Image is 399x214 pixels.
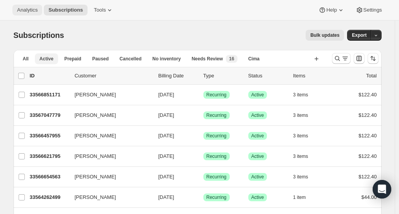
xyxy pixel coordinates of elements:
[30,173,69,181] p: 33566654563
[92,56,109,62] span: Paused
[361,194,377,200] span: $44.00
[293,153,308,159] span: 3 items
[75,193,116,201] span: [PERSON_NAME]
[30,132,69,140] p: 33566457955
[30,110,377,121] div: 33567047779[PERSON_NAME][DATE]SuccessRecurringSuccessActive3 items$122.40
[23,56,29,62] span: All
[158,72,197,80] p: Billing Date
[203,72,242,80] div: Type
[251,92,264,98] span: Active
[359,92,377,98] span: $122.40
[30,192,377,203] div: 33564262499[PERSON_NAME][DATE]SuccessRecurringSuccessActive1 item$44.00
[229,56,234,62] span: 16
[293,92,308,98] span: 3 items
[158,174,174,180] span: [DATE]
[314,5,349,15] button: Help
[30,111,69,119] p: 33567047779
[206,133,227,139] span: Recurring
[12,5,42,15] button: Analytics
[30,151,377,162] div: 33566621795[PERSON_NAME][DATE]SuccessRecurringSuccessActive3 items$122.40
[40,56,53,62] span: Active
[30,130,377,141] div: 33566457955[PERSON_NAME][DATE]SuccessRecurringSuccessActive3 items$122.40
[310,53,323,64] button: Create new view
[248,72,287,80] p: Status
[70,191,148,204] button: [PERSON_NAME]
[359,112,377,118] span: $122.40
[120,56,142,62] span: Cancelled
[366,72,377,80] p: Total
[64,56,81,62] span: Prepaid
[158,153,174,159] span: [DATE]
[30,193,69,201] p: 33564262499
[44,5,88,15] button: Subscriptions
[306,30,344,41] button: Bulk updates
[293,151,317,162] button: 3 items
[293,194,306,200] span: 1 item
[70,109,148,122] button: [PERSON_NAME]
[293,133,308,139] span: 3 items
[70,130,148,142] button: [PERSON_NAME]
[158,133,174,139] span: [DATE]
[75,111,116,119] span: [PERSON_NAME]
[70,171,148,183] button: [PERSON_NAME]
[363,7,382,13] span: Settings
[89,5,118,15] button: Tools
[70,89,148,101] button: [PERSON_NAME]
[251,133,264,139] span: Active
[75,152,116,160] span: [PERSON_NAME]
[75,132,116,140] span: [PERSON_NAME]
[310,32,339,38] span: Bulk updates
[293,112,308,118] span: 3 items
[30,91,69,99] p: 33566851171
[206,174,227,180] span: Recurring
[75,91,116,99] span: [PERSON_NAME]
[30,171,377,182] div: 33566654563[PERSON_NAME][DATE]SuccessRecurringSuccessActive3 items$122.40
[30,72,69,80] p: ID
[248,56,260,62] span: Cima
[332,53,351,64] button: Search and filter results
[352,32,366,38] span: Export
[293,130,317,141] button: 3 items
[158,112,174,118] span: [DATE]
[94,7,106,13] span: Tools
[14,31,64,39] span: Subscriptions
[351,5,387,15] button: Settings
[70,150,148,163] button: [PERSON_NAME]
[158,92,174,98] span: [DATE]
[373,180,391,199] div: Open Intercom Messenger
[206,194,227,200] span: Recurring
[17,7,38,13] span: Analytics
[354,53,365,64] button: Customize table column order and visibility
[75,72,152,80] p: Customer
[206,92,227,98] span: Recurring
[347,30,371,41] button: Export
[152,56,181,62] span: No inventory
[368,53,378,64] button: Sort the results
[206,153,227,159] span: Recurring
[75,173,116,181] span: [PERSON_NAME]
[293,192,315,203] button: 1 item
[293,174,308,180] span: 3 items
[251,153,264,159] span: Active
[158,194,174,200] span: [DATE]
[192,56,223,62] span: Needs Review
[359,133,377,139] span: $122.40
[206,112,227,118] span: Recurring
[251,112,264,118] span: Active
[359,174,377,180] span: $122.40
[48,7,83,13] span: Subscriptions
[293,72,332,80] div: Items
[326,7,337,13] span: Help
[293,171,317,182] button: 3 items
[30,152,69,160] p: 33566621795
[251,174,264,180] span: Active
[293,110,317,121] button: 3 items
[30,89,377,100] div: 33566851171[PERSON_NAME][DATE]SuccessRecurringSuccessActive3 items$122.40
[251,194,264,200] span: Active
[293,89,317,100] button: 3 items
[359,153,377,159] span: $122.40
[30,72,377,80] div: IDCustomerBilling DateTypeStatusItemsTotal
